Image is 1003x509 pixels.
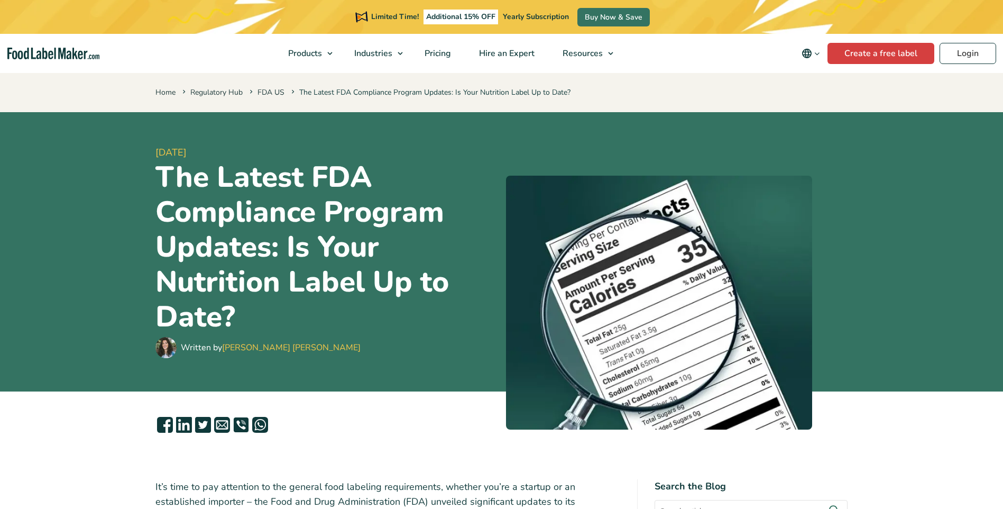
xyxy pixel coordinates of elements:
h1: The Latest FDA Compliance Program Updates: Is Your Nutrition Label Up to Date? [155,160,498,334]
a: Buy Now & Save [577,8,650,26]
span: [DATE] [155,146,498,160]
h4: Search the Blog [655,479,848,494]
a: Products [274,34,338,73]
a: Home [155,87,176,97]
span: Resources [559,48,604,59]
a: Create a free label [827,43,934,64]
a: Regulatory Hub [190,87,243,97]
button: Change language [794,43,827,64]
a: Hire an Expert [465,34,546,73]
span: Pricing [421,48,452,59]
a: Food Label Maker homepage [7,48,99,60]
span: Products [285,48,323,59]
span: Limited Time! [371,12,419,22]
a: Resources [549,34,619,73]
span: The Latest FDA Compliance Program Updates: Is Your Nutrition Label Up to Date? [289,87,570,97]
span: Yearly Subscription [503,12,569,22]
a: Industries [341,34,408,73]
span: Additional 15% OFF [424,10,498,24]
a: FDA US [257,87,284,97]
div: Written by [181,341,361,354]
span: Hire an Expert [476,48,536,59]
a: Pricing [411,34,463,73]
span: Industries [351,48,393,59]
img: Maria Abi Hanna - Food Label Maker [155,337,177,358]
a: Login [940,43,996,64]
a: [PERSON_NAME] [PERSON_NAME] [222,342,361,353]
